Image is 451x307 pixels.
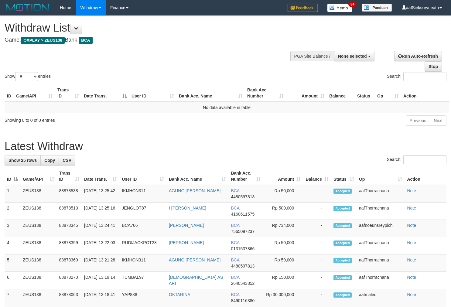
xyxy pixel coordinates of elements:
[407,206,416,210] a: Note
[333,240,352,246] span: Accepted
[303,289,331,306] td: -
[263,237,303,254] td: Rp 50,000
[81,84,129,102] th: Date Trans.: activate to sort column descending
[20,220,56,237] td: ZEUS138
[21,37,65,44] span: OXPLAY > ZEUS138
[333,223,352,228] span: Accepted
[20,168,56,185] th: Game/API: activate to sort column ascending
[5,254,20,272] td: 5
[290,51,334,61] div: PGA Site Balance /
[20,272,56,289] td: ZEUS138
[355,84,375,102] th: Status
[79,37,92,44] span: BCA
[231,188,239,193] span: BCA
[333,258,352,263] span: Accepted
[15,72,38,81] select: Showentries
[82,272,119,289] td: [DATE] 13:19:14
[5,72,51,81] label: Show entries
[231,292,239,297] span: BCA
[20,289,56,306] td: ZEUS138
[231,258,239,262] span: BCA
[357,272,405,289] td: aafThorrachana
[5,3,51,12] img: MOTION_logo.png
[425,61,442,72] a: Stop
[407,188,416,193] a: Note
[403,72,446,81] input: Search:
[169,206,206,210] a: I [PERSON_NAME]
[5,220,20,237] td: 3
[169,292,190,297] a: OKTARINA
[263,168,303,185] th: Amount: activate to sort column ascending
[334,51,374,61] button: None selected
[59,155,75,165] a: CSV
[357,185,405,203] td: aafThorrachana
[333,292,352,298] span: Accepted
[357,254,405,272] td: aafThorrachana
[55,84,81,102] th: Trans ID: activate to sort column ascending
[357,220,405,237] td: aafnoeunsreypich
[5,155,41,165] a: Show 25 rows
[407,292,416,297] a: Note
[303,168,331,185] th: Balance: activate to sort column ascending
[5,185,20,203] td: 1
[387,155,446,164] label: Search:
[40,155,59,165] a: Copy
[56,254,81,272] td: 88878369
[82,220,119,237] td: [DATE] 13:24:41
[169,275,223,286] a: [DEMOGRAPHIC_DATA] AS ARI
[303,185,331,203] td: -
[387,72,446,81] label: Search:
[401,84,449,102] th: Action
[231,206,239,210] span: BCA
[82,254,119,272] td: [DATE] 13:21:28
[82,203,119,220] td: [DATE] 13:25:16
[375,84,401,102] th: Op: activate to sort column ascending
[228,168,263,185] th: Bank Acc. Number: activate to sort column ascending
[56,220,81,237] td: 88878345
[263,185,303,203] td: Rp 50,000
[263,203,303,220] td: Rp 500,000
[303,203,331,220] td: -
[5,22,295,34] h1: Withdraw List
[303,272,331,289] td: -
[263,289,303,306] td: Rp 30,000,000
[407,258,416,262] a: Note
[333,189,352,194] span: Accepted
[231,281,255,286] span: Copy 2640543852 to clipboard
[407,275,416,280] a: Note
[5,272,20,289] td: 6
[231,212,255,217] span: Copy 4160611575 to clipboard
[430,115,446,126] a: Next
[231,246,255,251] span: Copy 0131537866 to clipboard
[357,237,405,254] td: aafThorrachana
[56,203,81,220] td: 88878513
[362,4,392,12] img: panduan.png
[327,4,353,12] img: Button%20Memo.svg
[303,254,331,272] td: -
[82,185,119,203] td: [DATE] 13:25:42
[169,240,204,245] a: [PERSON_NAME]
[5,237,20,254] td: 4
[119,272,166,289] td: TUMBAL97
[5,115,183,123] div: Showing 0 to 0 of 0 entries
[82,168,119,185] th: Date Trans.: activate to sort column ascending
[405,168,446,185] th: Action
[245,84,286,102] th: Bank Acc. Number: activate to sort column ascending
[82,289,119,306] td: [DATE] 13:18:41
[288,4,318,12] img: Feedback.jpg
[20,254,56,272] td: ZEUS138
[231,194,255,199] span: Copy 4480597813 to clipboard
[119,237,166,254] td: RUDIJACKPOT28
[119,203,166,220] td: JENGLOT87
[82,237,119,254] td: [DATE] 13:22:03
[231,275,239,280] span: BCA
[333,275,352,280] span: Accepted
[5,102,449,113] td: No data available in table
[357,289,405,306] td: aafmaleo
[231,240,239,245] span: BCA
[119,289,166,306] td: YAP888
[129,84,176,102] th: User ID: activate to sort column ascending
[119,185,166,203] td: IKIJHON311
[331,168,357,185] th: Status: activate to sort column ascending
[56,237,81,254] td: 88878399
